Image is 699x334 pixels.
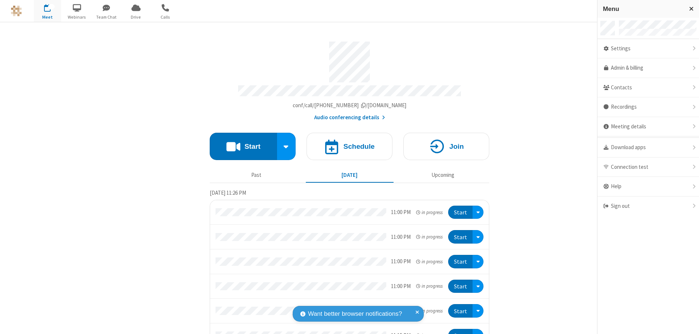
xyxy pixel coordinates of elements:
div: 11:00 PM [391,233,411,241]
h4: Start [244,143,260,150]
div: 11 [48,4,55,9]
a: Admin & billing [597,58,699,78]
div: Open menu [473,304,483,318]
button: Copy my meeting room linkCopy my meeting room link [293,101,407,110]
h3: Menu [603,5,683,12]
div: Open menu [473,206,483,219]
div: Open menu [473,255,483,268]
div: Sign out [597,197,699,216]
span: Calls [152,14,179,20]
div: Help [597,177,699,197]
h4: Join [449,143,464,150]
span: Team Chat [93,14,120,20]
div: Open menu [473,280,483,293]
section: Account details [210,36,489,122]
button: Join [403,133,489,160]
span: Drive [122,14,150,20]
button: Start [448,304,473,318]
button: Start [448,280,473,293]
div: 11:00 PM [391,282,411,291]
span: Copy my meeting room link [293,102,407,109]
div: 11:00 PM [391,208,411,217]
div: Open menu [473,230,483,244]
button: Upcoming [399,168,487,182]
div: Recordings [597,97,699,117]
div: Start conference options [277,133,296,160]
button: Past [213,168,300,182]
button: Start [210,133,277,160]
em: in progress [416,209,443,216]
span: Webinars [63,14,91,20]
div: Connection test [597,158,699,177]
h4: Schedule [343,143,375,150]
span: Meet [34,14,61,20]
em: in progress [416,233,443,240]
em: in progress [416,258,443,265]
button: Start [448,206,473,219]
button: [DATE] [306,168,394,182]
div: 11:00 PM [391,257,411,266]
button: Start [448,230,473,244]
button: Audio conferencing details [314,113,385,122]
em: in progress [416,307,443,314]
img: QA Selenium DO NOT DELETE OR CHANGE [11,5,22,16]
div: Settings [597,39,699,59]
button: Start [448,255,473,268]
span: Want better browser notifications? [308,309,402,319]
em: in progress [416,283,443,290]
div: Download apps [597,138,699,158]
button: Schedule [307,133,392,160]
div: Meeting details [597,117,699,137]
span: [DATE] 11:26 PM [210,189,246,196]
div: Contacts [597,78,699,98]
